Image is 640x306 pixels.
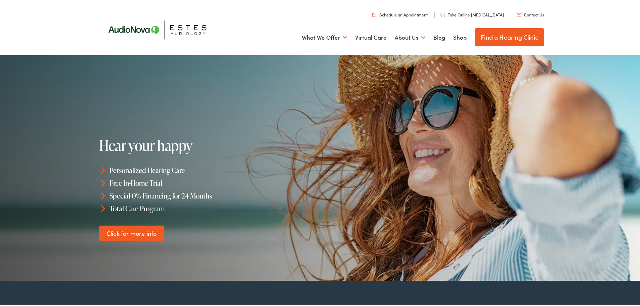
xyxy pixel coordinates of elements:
[475,27,544,45] a: Find a Hearing Clinic
[355,24,387,49] a: Virtual Care
[395,24,425,49] a: About Us
[440,10,504,16] a: Take Online [MEDICAL_DATA]
[372,10,428,16] a: Schedule an Appointment
[517,10,544,16] a: Contact Us
[99,224,164,240] a: Click for more info
[99,188,323,201] li: Special 0% Financing for 24 Months
[302,24,347,49] a: What We Offer
[517,12,521,15] img: utility icon
[453,24,467,49] a: Shop
[99,136,303,152] h1: Hear your happy
[372,11,376,15] img: utility icon
[99,175,323,188] li: Free In-Home Trial
[99,163,323,175] li: Personalized Hearing Care
[433,24,445,49] a: Blog
[440,11,445,15] img: utility icon
[99,201,323,213] li: Total Care Program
